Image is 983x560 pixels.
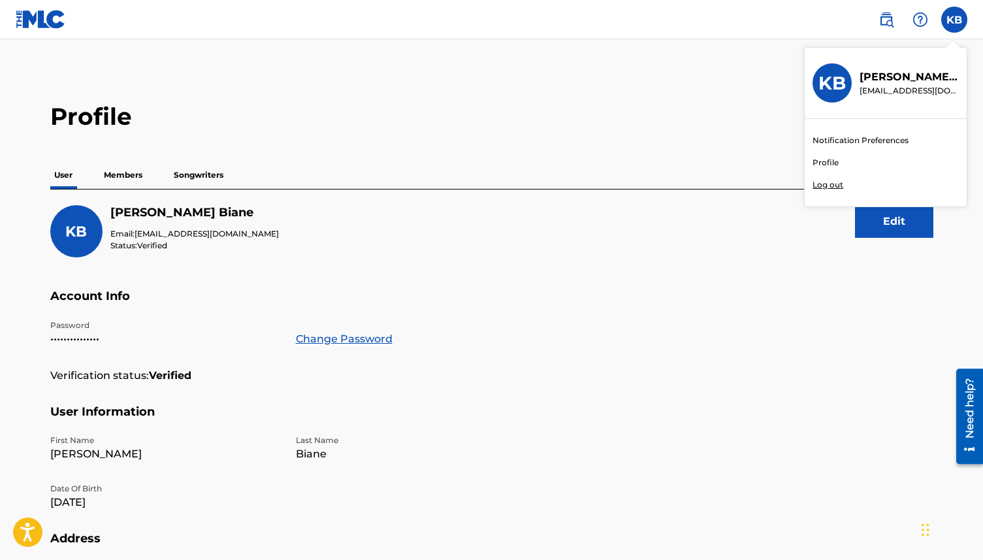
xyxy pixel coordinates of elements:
[50,161,76,189] p: User
[818,72,846,95] h3: KB
[912,12,928,27] img: help
[50,289,933,320] h5: Account Info
[50,483,280,495] p: Date Of Birth
[873,7,899,33] a: Public Search
[860,69,959,85] p: Kyle Biane
[296,331,393,347] a: Change Password
[878,12,894,27] img: search
[110,228,279,240] p: Email:
[50,435,280,446] p: First Name
[50,404,933,435] h5: User Information
[170,161,227,189] p: Songwriters
[16,10,66,29] img: MLC Logo
[855,205,933,238] button: Edit
[813,179,843,191] p: Log out
[50,495,280,510] p: [DATE]
[137,240,167,250] span: Verified
[860,85,959,97] p: kjbiane@gmail.com
[135,229,279,239] span: [EMAIL_ADDRESS][DOMAIN_NAME]
[100,161,146,189] p: Members
[110,205,279,220] h5: Kyle Biane
[65,223,87,240] span: KB
[296,446,526,462] p: Biane
[149,368,191,384] strong: Verified
[110,240,279,252] p: Status:
[50,331,280,347] p: •••••••••••••••
[50,368,149,384] p: Verification status:
[941,7,967,33] div: User Menu
[50,102,933,131] h2: Profile
[918,497,983,560] iframe: Chat Widget
[813,157,839,169] a: Profile
[922,510,929,550] div: Drag
[296,435,526,446] p: Last Name
[50,320,280,331] p: Password
[907,7,933,33] div: Help
[50,446,280,462] p: [PERSON_NAME]
[813,135,909,146] a: Notification Preferences
[946,363,983,469] iframe: Resource Center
